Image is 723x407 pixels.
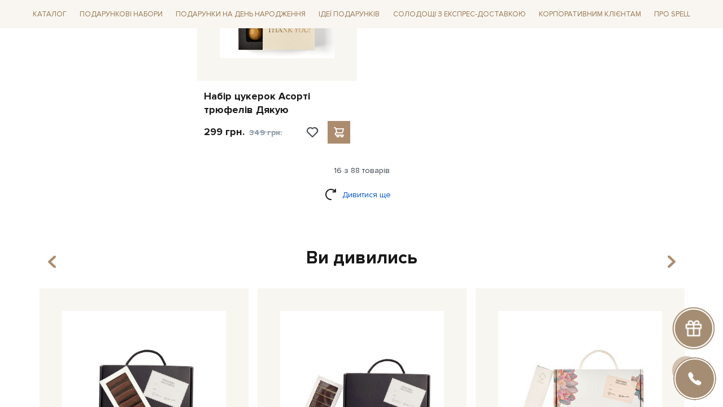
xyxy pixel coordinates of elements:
span: Каталог [28,6,71,23]
a: Набір цукерок Асорті трюфелів Дякую [204,90,350,116]
span: 349 грн. [249,128,282,137]
p: 299 грн. [204,125,282,139]
span: Подарункові набори [75,6,167,23]
a: Дивитися ще [325,185,398,205]
span: Ідеї подарунків [314,6,384,23]
span: Про Spell [650,6,695,23]
a: Корпоративним клієнтам [534,5,646,24]
div: Ви дивились [35,246,688,270]
div: 16 з 88 товарів [24,166,699,176]
a: Солодощі з експрес-доставкою [389,5,530,24]
span: Подарунки на День народження [171,6,310,23]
